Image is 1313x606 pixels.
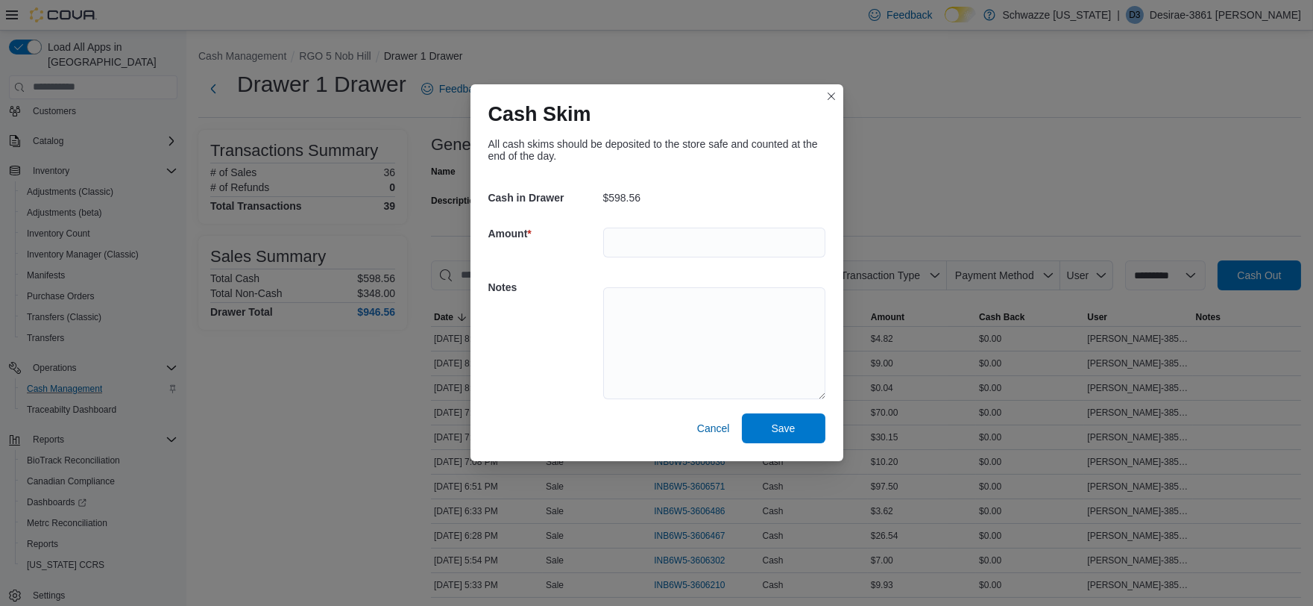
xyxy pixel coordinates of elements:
span: Cancel [697,421,730,436]
button: Closes this modal window [822,87,840,105]
span: Save [772,421,796,436]
button: Cancel [691,413,736,443]
p: $598.56 [603,192,641,204]
h5: Cash in Drawer [488,183,600,213]
button: Save [742,413,825,443]
h5: Notes [488,272,600,302]
h5: Amount [488,219,600,249]
h1: Cash Skim [488,102,591,126]
div: All cash skims should be deposited to the store safe and counted at the end of the day. [488,138,825,162]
